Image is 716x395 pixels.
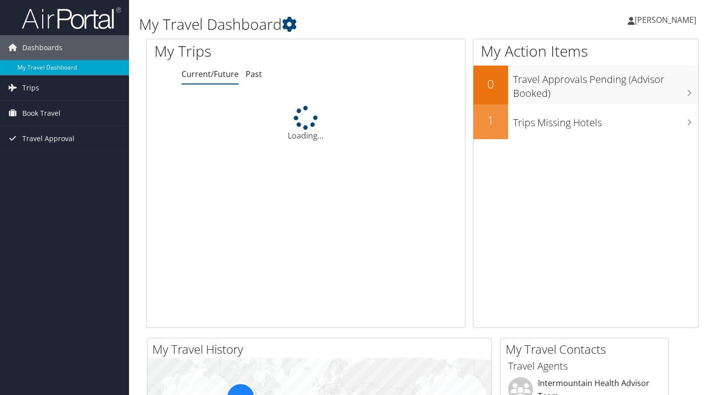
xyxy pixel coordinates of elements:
h2: 1 [473,112,508,129]
span: [PERSON_NAME] [635,14,696,25]
span: Trips [22,76,39,100]
h2: My Travel History [152,341,491,358]
a: Current/Future [182,69,239,79]
h2: My Travel Contacts [506,341,668,358]
a: 0Travel Approvals Pending (Advisor Booked) [473,66,698,104]
a: [PERSON_NAME] [628,5,706,35]
h3: Travel Approvals Pending (Advisor Booked) [513,68,698,100]
span: Book Travel [22,101,61,126]
img: airportal-logo.png [22,6,121,30]
h2: 0 [473,76,508,92]
span: Travel Approval [22,126,74,151]
div: Loading... [147,106,465,142]
h1: My Travel Dashboard [139,14,517,35]
h3: Travel Agents [508,359,661,373]
h1: My Trips [154,41,325,62]
a: 1Trips Missing Hotels [473,104,698,139]
h3: Trips Missing Hotels [513,111,698,130]
h1: My Action Items [473,41,698,62]
span: Dashboards [22,35,63,60]
a: Past [246,69,262,79]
